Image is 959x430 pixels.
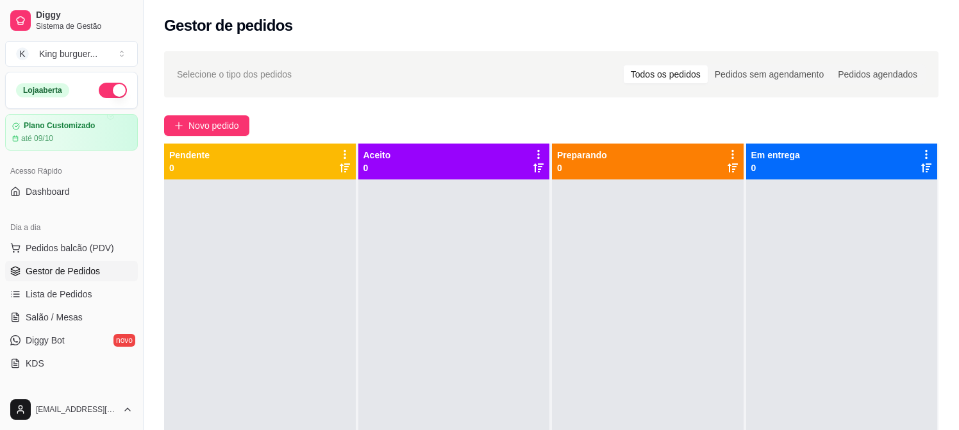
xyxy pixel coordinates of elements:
[26,242,114,254] span: Pedidos balcão (PDV)
[831,65,924,83] div: Pedidos agendados
[26,357,44,370] span: KDS
[36,21,133,31] span: Sistema de Gestão
[39,47,97,60] div: King burguer ...
[36,10,133,21] span: Diggy
[21,133,53,144] article: até 09/10
[751,161,800,174] p: 0
[5,238,138,258] button: Pedidos balcão (PDV)
[26,334,65,347] span: Diggy Bot
[169,149,210,161] p: Pendente
[5,217,138,238] div: Dia a dia
[5,41,138,67] button: Select a team
[36,404,117,415] span: [EMAIL_ADDRESS][DOMAIN_NAME]
[26,288,92,301] span: Lista de Pedidos
[363,149,391,161] p: Aceito
[188,119,239,133] span: Novo pedido
[5,330,138,351] a: Diggy Botnovo
[708,65,831,83] div: Pedidos sem agendamento
[5,394,138,425] button: [EMAIL_ADDRESS][DOMAIN_NAME]
[169,161,210,174] p: 0
[5,307,138,327] a: Salão / Mesas
[164,115,249,136] button: Novo pedido
[557,161,607,174] p: 0
[26,265,100,277] span: Gestor de Pedidos
[624,65,708,83] div: Todos os pedidos
[5,114,138,151] a: Plano Customizadoaté 09/10
[26,311,83,324] span: Salão / Mesas
[5,261,138,281] a: Gestor de Pedidos
[5,353,138,374] a: KDS
[16,83,69,97] div: Loja aberta
[177,67,292,81] span: Selecione o tipo dos pedidos
[751,149,800,161] p: Em entrega
[5,5,138,36] a: DiggySistema de Gestão
[99,83,127,98] button: Alterar Status
[164,15,293,36] h2: Gestor de pedidos
[5,161,138,181] div: Acesso Rápido
[5,181,138,202] a: Dashboard
[363,161,391,174] p: 0
[26,185,70,198] span: Dashboard
[24,121,95,131] article: Plano Customizado
[174,121,183,130] span: plus
[5,284,138,304] a: Lista de Pedidos
[557,149,607,161] p: Preparando
[16,47,29,60] span: K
